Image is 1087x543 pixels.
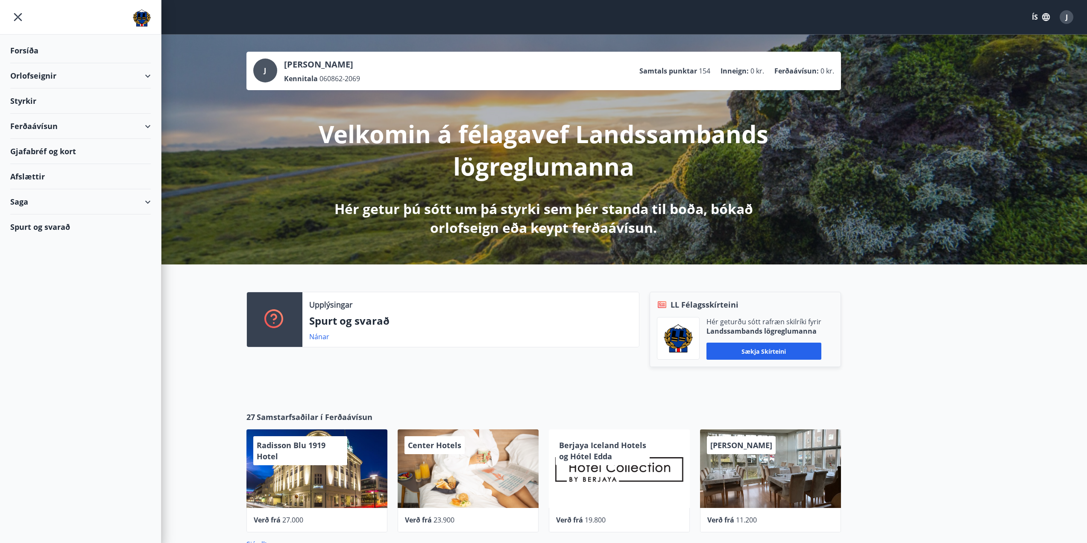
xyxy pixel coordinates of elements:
[10,63,151,88] div: Orlofseignir
[1066,12,1068,22] span: J
[774,66,819,76] p: Ferðaávísun :
[10,9,26,25] button: menu
[556,515,583,525] span: Verð frá
[10,189,151,214] div: Saga
[664,324,693,352] img: 1cqKbADZNYZ4wXUG0EC2JmCwhQh0Y6EN22Kw4FTY.png
[710,440,772,450] span: [PERSON_NAME]
[264,66,266,75] span: J
[257,411,372,423] span: Samstarfsaðilar í Ferðaávísun
[408,440,461,450] span: Center Hotels
[309,314,632,328] p: Spurt og svarað
[318,200,769,237] p: Hér getur þú sótt um þá styrki sem þér standa til boða, bókað orlofseign eða keypt ferðaávísun.
[257,440,325,461] span: Radisson Blu 1919 Hotel
[284,59,360,70] p: [PERSON_NAME]
[254,515,281,525] span: Verð frá
[1027,9,1055,25] button: ÍS
[309,299,352,310] p: Upplýsingar
[706,317,821,326] p: Hér geturðu sótt rafræn skilríki fyrir
[10,214,151,239] div: Spurt og svarað
[707,515,734,525] span: Verð frá
[585,515,606,525] span: 19.800
[434,515,454,525] span: 23.900
[319,74,360,83] span: 060862-2069
[284,74,318,83] p: Kennitala
[736,515,757,525] span: 11.200
[699,66,710,76] span: 154
[10,88,151,114] div: Styrkir
[721,66,749,76] p: Inneign :
[559,440,646,461] span: Berjaya Iceland Hotels og Hótel Edda
[639,66,697,76] p: Samtals punktar
[750,66,764,76] span: 0 kr.
[246,411,255,423] span: 27
[706,326,821,336] p: Landssambands lögreglumanna
[671,299,738,310] span: LL Félagsskírteini
[282,515,303,525] span: 27.000
[405,515,432,525] span: Verð frá
[820,66,834,76] span: 0 kr.
[10,164,151,189] div: Afslættir
[133,9,151,26] img: union_logo
[10,139,151,164] div: Gjafabréf og kort
[309,332,329,341] a: Nánar
[1056,7,1077,27] button: J
[10,38,151,63] div: Forsíða
[706,343,821,360] button: Sækja skírteini
[318,117,769,182] p: Velkomin á félagavef Landssambands lögreglumanna
[10,114,151,139] div: Ferðaávísun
